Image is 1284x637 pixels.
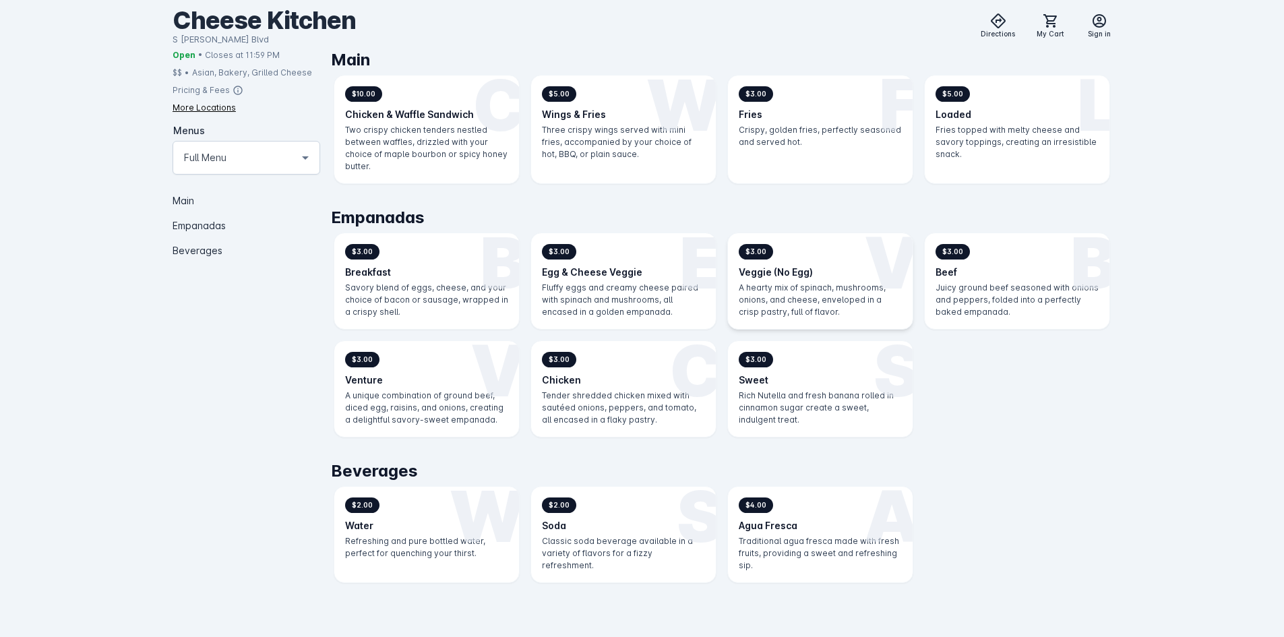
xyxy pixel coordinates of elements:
[542,373,705,387] h3: Chicken
[739,390,902,426] p: Rich Nutella and fresh banana rolled in cinnamon sugar create a sweet, indulgent treat.
[530,233,716,330] div: E$3.00Egg & Cheese VeggieFluffy eggs and creamy cheese paired with spinach and mushrooms, all enc...
[542,535,705,572] p: Classic soda beverage available in a variety of flavors for a fizzy refreshment.
[739,124,902,148] p: Crispy, golden fries, perfectly seasoned and served hot.
[173,33,356,47] div: S [PERSON_NAME] Blvd
[739,86,773,102] span: $3.00
[345,265,508,279] h3: Breakfast
[334,486,520,583] div: W$2.00WaterRefreshing and pure bottled water, perfect for quenching your thirst.
[739,373,902,387] h3: Sweet
[185,66,189,78] div: •
[334,233,520,330] div: B$3.00BreakfastSavory blend of eggs, cheese, and your choice of bacon or sausage, wrapped in a cr...
[345,535,508,559] p: Refreshing and pure bottled water, perfect for quenching your thirst.
[345,124,508,173] p: Two crispy chicken tenders nestled between waffles, drizzled with your choice of maple bourbon or...
[173,237,320,262] div: Beverages
[331,206,1113,230] h1: Empanadas
[345,244,379,260] span: $3.00
[345,518,508,533] h3: Water
[345,86,382,102] span: $10.00
[331,459,1113,483] h1: Beverages
[198,49,280,61] span: • Closes at 11:59 PM
[981,29,1015,39] span: Directions
[739,282,902,318] p: A hearty mix of spinach, mushrooms, onions, and cheese, enveloped in a crisp pastry, full of flavor.
[345,497,379,513] span: $2.00
[173,187,320,212] div: Main
[530,340,716,437] div: C$3.00ChickenTender shredded chicken mixed with sautéed onions, peppers, and tomato, all encased ...
[334,75,520,184] div: C$10.00Chicken & Waffle SandwichTwo crispy chicken tenders nestled between waffles, drizzled with...
[331,48,1113,72] h1: Main
[739,265,902,279] h3: Veggie (No Egg)
[936,86,970,102] span: $5.00
[173,124,205,135] mat-label: Menus
[542,86,576,102] span: $5.00
[542,390,705,426] p: Tender shredded chicken mixed with sautéed onions, peppers, and tomato, all encased in a flaky pa...
[936,124,1099,160] p: Fries topped with melty cheese and savory toppings, creating an irresistible snack.
[936,282,1099,318] p: Juicy ground beef seasoned with onions and peppers, folded into a perfectly baked empanada.
[727,75,913,184] div: F$3.00FriesCrispy, golden fries, perfectly seasoned and served hot.
[542,352,576,367] span: $3.00
[542,497,576,513] span: $2.00
[936,107,1099,121] h3: Loaded
[542,107,705,121] h3: Wings & Fries
[924,75,1110,184] div: L$5.00LoadedFries topped with melty cheese and savory toppings, creating an irresistible snack.
[184,149,226,165] mat-select-trigger: Full Menu
[739,535,902,572] p: Traditional agua fresca made with fresh fruits, providing a sweet and refreshing sip.
[924,233,1110,330] div: B$3.00BeefJuicy ground beef seasoned with onions and peppers, folded into a perfectly baked empan...
[345,390,508,426] p: A unique combination of ground beef, diced egg, raisins, and onions, creating a delightful savory...
[727,486,913,583] div: A$4.00Agua FrescaTraditional agua fresca made with fresh fruits, providing a sweet and refreshing...
[542,124,705,160] p: Three crispy wings served with mini fries, accompanied by your choice of hot, BBQ, or plain sauce.
[727,233,913,330] div: V$3.00Veggie (No Egg)A hearty mix of spinach, mushrooms, onions, and cheese, enveloped in a crisp...
[936,265,1099,279] h3: Beef
[345,107,508,121] h3: Chicken & Waffle Sandwich
[530,486,716,583] div: S$2.00SodaClassic soda beverage available in a variety of flavors for a fizzy refreshment.
[192,66,312,78] div: Asian, Bakery, Grilled Cheese
[936,244,970,260] span: $3.00
[345,352,379,367] span: $3.00
[739,107,902,121] h3: Fries
[173,84,230,96] div: Pricing & Fees
[173,66,182,78] div: $$
[173,5,356,36] div: Cheese Kitchen
[739,497,773,513] span: $4.00
[739,244,773,260] span: $3.00
[542,282,705,318] p: Fluffy eggs and creamy cheese paired with spinach and mushrooms, all encased in a golden empanada.
[334,340,520,437] div: V$3.00VentureA unique combination of ground beef, diced egg, raisins, and onions, creating a deli...
[739,352,773,367] span: $3.00
[739,518,902,533] h3: Agua Fresca
[173,212,320,237] div: Empanadas
[542,244,576,260] span: $3.00
[542,265,705,279] h3: Egg & Cheese Veggie
[345,373,508,387] h3: Venture
[542,518,705,533] h3: Soda
[173,101,236,113] div: More Locations
[345,282,508,318] p: Savory blend of eggs, cheese, and your choice of bacon or sausage, wrapped in a crispy shell.
[530,75,716,184] div: W$5.00Wings & FriesThree crispy wings served with mini fries, accompanied by your choice of hot, ...
[173,49,195,61] span: Open
[727,340,913,437] div: S$3.00SweetRich Nutella and fresh banana rolled in cinnamon sugar create a sweet, indulgent treat.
